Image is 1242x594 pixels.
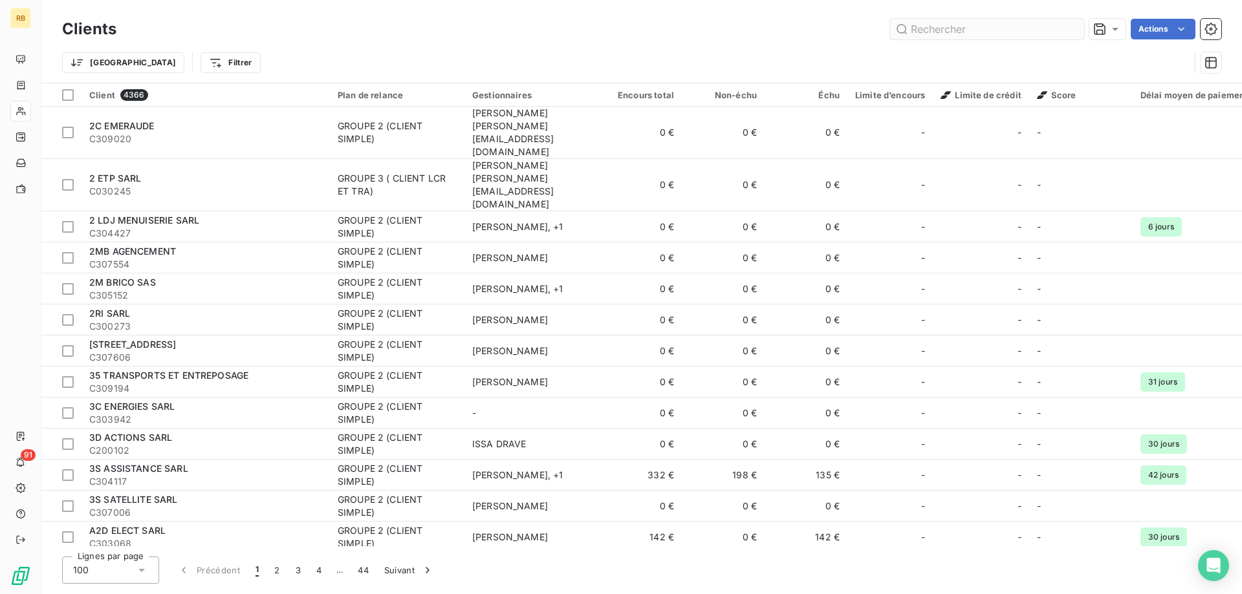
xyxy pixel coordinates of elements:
[1037,221,1041,232] span: -
[1037,314,1041,325] span: -
[89,537,322,550] span: C303068
[1018,126,1021,139] span: -
[682,242,765,273] td: 0 €
[765,304,847,335] td: 0 €
[338,400,457,426] div: GROUPE 2 (CLIENT SIMPLE)
[89,525,166,536] span: A2D ELECT SARL
[472,376,548,387] span: [PERSON_NAME]
[1037,127,1041,138] span: -
[1037,283,1041,294] span: -
[472,90,591,100] div: Gestionnaires
[256,564,259,577] span: 1
[765,491,847,522] td: 0 €
[921,313,925,326] span: -
[338,307,457,333] div: GROUPE 2 (CLIENT SIMPLE)
[765,273,847,304] td: 0 €
[472,107,554,157] span: [PERSON_NAME] [PERSON_NAME][EMAIL_ADDRESS][DOMAIN_NAME]
[472,469,591,482] div: [PERSON_NAME] , + 1
[921,407,925,419] span: -
[1018,438,1021,451] span: -
[599,107,682,159] td: 0 €
[765,211,847,242] td: 0 €
[921,500,925,513] span: -
[599,522,682,553] td: 142 €
[472,160,554,209] span: [PERSON_NAME] [PERSON_NAME][EMAIL_ADDRESS][DOMAIN_NAME]
[607,90,674,100] div: Encours total
[338,338,457,364] div: GROUPE 2 (CLIENT SIMPLE)
[599,211,682,242] td: 0 €
[1140,217,1182,237] span: 6 jours
[1037,500,1041,511] span: -
[1018,313,1021,326] span: -
[89,339,176,350] span: [STREET_ADDRESS]
[682,491,765,522] td: 0 €
[682,304,765,335] td: 0 €
[941,90,1021,100] span: Limite de crédit
[1018,500,1021,513] span: -
[921,126,925,139] span: -
[89,413,322,426] span: C303942
[472,531,548,542] span: [PERSON_NAME]
[73,564,89,577] span: 100
[472,407,476,418] span: -
[89,444,322,457] span: C200102
[599,460,682,491] td: 332 €
[921,376,925,388] span: -
[1198,550,1229,581] div: Open Intercom Messenger
[89,351,322,364] span: C307606
[1037,345,1041,356] span: -
[350,557,376,584] button: 44
[765,335,847,366] td: 0 €
[1018,282,1021,295] span: -
[1037,531,1041,542] span: -
[89,227,322,240] span: C304427
[472,345,548,356] span: [PERSON_NAME]
[120,89,148,101] span: 4366
[338,493,457,519] div: GROUPE 2 (CLIENT SIMPLE)
[10,8,31,28] div: RB
[921,531,925,544] span: -
[765,107,847,159] td: 0 €
[1018,407,1021,419] span: -
[89,475,322,488] span: C304117
[682,398,765,429] td: 0 €
[921,220,925,233] span: -
[599,491,682,522] td: 0 €
[765,366,847,398] td: 0 €
[472,314,548,325] span: [PERSON_NAME]
[1140,527,1187,547] span: 30 jours
[1018,220,1021,233] span: -
[338,369,457,395] div: GROUPE 2 (CLIENT SIMPLE)
[765,429,847,460] td: 0 €
[765,398,847,429] td: 0 €
[10,566,31,586] img: Logo LeanPay
[1037,252,1041,263] span: -
[921,178,925,191] span: -
[89,308,130,319] span: 2RI SARL
[338,431,457,457] div: GROUPE 2 (CLIENT SIMPLE)
[599,366,682,398] td: 0 €
[682,460,765,491] td: 198 €
[855,90,925,100] div: Limite d’encours
[1037,179,1041,190] span: -
[1018,251,1021,264] span: -
[1131,19,1195,39] button: Actions
[338,90,457,100] div: Plan de relance
[288,557,309,584] button: 3
[338,245,457,271] div: GROUPE 2 (CLIENT SIMPLE)
[89,173,142,184] span: 2 ETP SARL
[599,335,682,366] td: 0 €
[682,107,765,159] td: 0 €
[89,289,322,302] span: C305152
[1140,372,1185,392] span: 31 jours
[338,120,457,145] div: GROUPE 2 (CLIENT SIMPLE)
[921,251,925,264] span: -
[1018,345,1021,357] span: -
[765,460,847,491] td: 135 €
[338,172,457,198] div: GROUPE 3 ( CLIENT LCR ET TRA)
[472,220,591,233] div: [PERSON_NAME] , + 1
[765,522,847,553] td: 142 €
[890,19,1084,39] input: Rechercher
[599,398,682,429] td: 0 €
[89,432,172,443] span: 3D ACTIONS SARL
